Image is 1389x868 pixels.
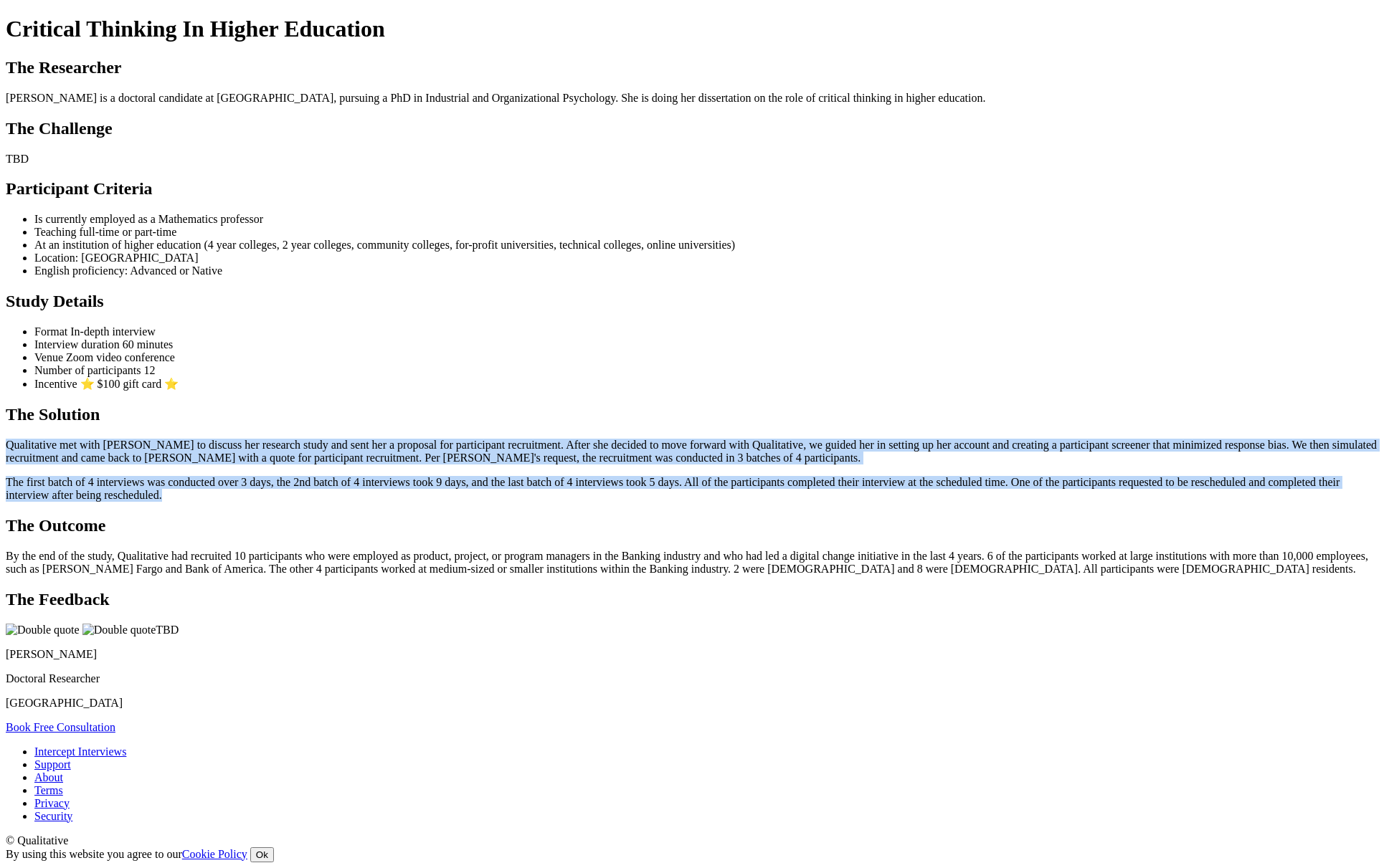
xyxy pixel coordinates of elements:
[6,292,1383,311] h2: Study Details
[34,771,63,783] a: About
[6,476,1383,502] p: The first batch of 4 interviews was conducted over 3 days, the 2nd batch of 4 interviews took 9 d...
[6,179,1383,199] h2: Participant Criteria
[6,153,1383,166] p: TBD
[34,213,1383,226] li: Is currently employed as a Mathematics professor
[34,351,63,363] span: Venue
[34,325,67,338] span: Format
[143,364,155,376] span: 12
[66,351,175,363] span: Zoom video conference
[6,516,1383,535] h2: The Outcome
[34,239,1383,252] li: At an institution of higher education (4 year colleges, 2 year colleges, community colleges, for-...
[6,590,1383,609] h2: The Feedback
[6,405,1383,424] h2: The Solution
[6,697,1383,710] p: [GEOGRAPHIC_DATA]
[6,847,1383,862] div: By using this website you agree to our
[34,378,77,390] span: Incentive
[6,119,1383,138] h2: The Challenge
[6,439,1383,464] p: Qualitative met with [PERSON_NAME] to discuss her research study and sent her a proposal for part...
[6,834,1383,847] div: © Qualitative
[6,672,1383,685] p: Doctoral Researcher
[34,784,63,796] a: Terms
[6,624,1383,636] p: TBD
[6,550,1383,576] p: By the end of the study, Qualitative had recruited 10 participants who were employed as product, ...
[34,252,1383,264] li: Location: [GEOGRAPHIC_DATA]
[34,758,71,771] a: Support
[34,338,120,350] span: Interview duration
[250,847,274,862] button: Ok
[6,58,1383,77] h2: The Researcher
[34,745,126,758] a: Intercept Interviews
[1317,799,1389,868] iframe: Chat Widget
[82,624,156,636] img: Double quote
[6,721,115,733] a: Book Free Consultation
[34,810,72,822] a: Security
[6,16,1383,42] h1: Critical Thinking In Higher Education
[182,848,247,860] a: Cookie Policy
[34,226,1383,239] li: Teaching full-time or part-time
[6,624,80,636] img: Double quote
[34,364,141,376] span: Number of participants
[80,378,179,390] span: ⭐ $100 gift card ⭐
[6,92,1383,105] p: [PERSON_NAME] is a doctoral candidate at [GEOGRAPHIC_DATA], pursuing a PhD in Industrial and Orga...
[70,325,156,338] span: In-depth interview
[34,797,70,809] a: Privacy
[34,264,1383,277] li: English proficiency: Advanced or Native
[6,648,1383,661] p: [PERSON_NAME]
[123,338,174,350] span: 60 minutes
